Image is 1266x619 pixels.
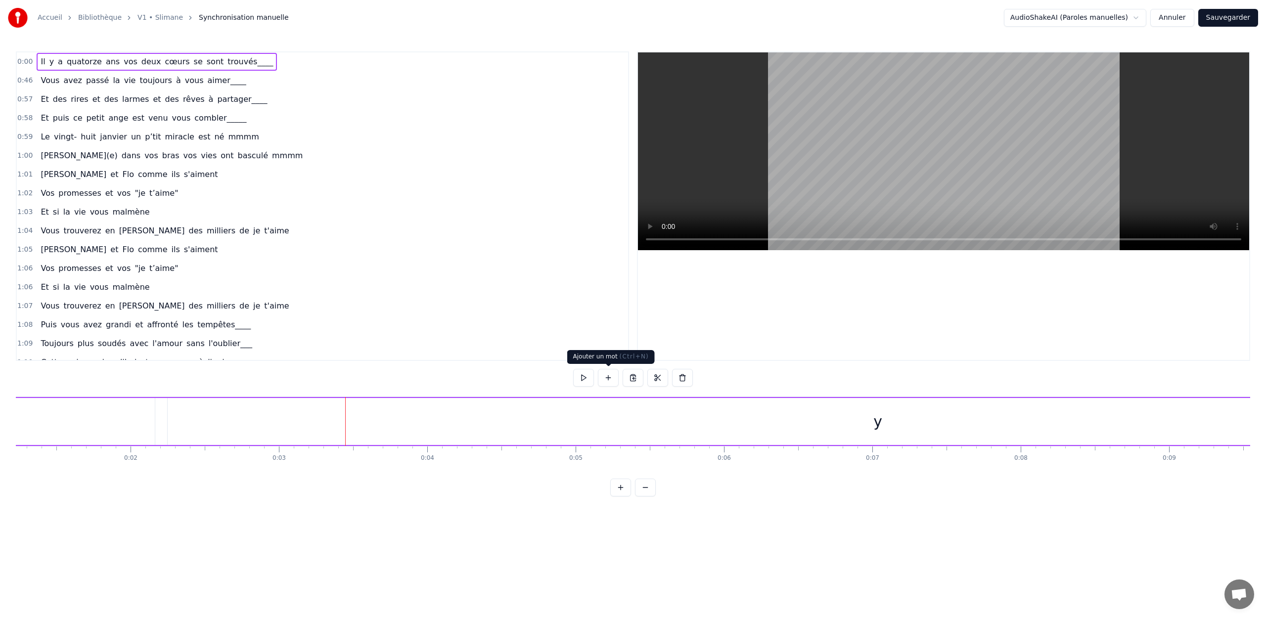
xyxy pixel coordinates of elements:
[62,206,71,218] span: la
[216,93,268,105] span: partager____
[40,169,107,180] span: [PERSON_NAME]
[198,356,205,368] span: à
[108,112,130,124] span: ange
[226,56,274,67] span: trouvés____
[866,454,879,462] div: 0:07
[91,93,101,105] span: et
[1014,454,1028,462] div: 0:08
[718,454,731,462] div: 0:06
[38,13,62,23] a: Accueil
[123,56,138,67] span: vos
[105,319,132,330] span: grandi
[164,56,190,67] span: cœurs
[103,93,119,105] span: des
[206,225,236,236] span: milliers
[17,207,33,217] span: 1:03
[80,131,97,142] span: huit
[213,131,225,142] span: né
[182,150,198,161] span: vos
[123,75,137,86] span: vie
[151,338,183,349] span: l'amour
[40,93,49,105] span: Et
[73,206,87,218] span: vie
[183,244,219,255] span: s'aiment
[143,150,159,161] span: vos
[66,56,103,67] span: quatorze
[132,112,145,124] span: est
[40,206,49,218] span: Et
[148,263,179,274] span: t’aime"
[40,263,55,274] span: Vos
[193,56,204,67] span: se
[17,132,33,142] span: 0:59
[40,75,60,86] span: Vous
[104,263,114,274] span: et
[1150,9,1194,27] button: Annuler
[17,188,33,198] span: 1:02
[77,338,95,349] span: plus
[38,13,289,23] nav: breadcrumb
[40,131,50,142] span: Le
[184,75,205,86] span: vous
[196,319,252,330] span: tempêtes____
[86,112,106,124] span: petit
[52,112,70,124] span: puis
[164,131,195,142] span: miracle
[207,356,259,368] span: l'unisson____
[620,353,649,360] span: ( Ctrl+N )
[40,281,49,293] span: Et
[171,244,181,255] span: ils
[17,151,33,161] span: 1:00
[252,300,261,311] span: je
[17,357,33,367] span: 1:10
[164,93,180,105] span: des
[17,113,33,123] span: 0:58
[17,301,33,311] span: 1:07
[62,281,71,293] span: la
[171,112,192,124] span: vous
[148,187,179,199] span: t’aime"
[52,206,60,218] span: si
[152,356,168,368] span: vos
[152,93,162,105] span: et
[17,264,33,273] span: 1:06
[121,93,150,105] span: larmes
[873,410,882,433] div: y
[17,170,33,179] span: 1:01
[140,56,162,67] span: deux
[52,93,68,105] span: des
[57,263,102,274] span: promesses
[40,150,118,161] span: [PERSON_NAME](e)
[1163,454,1176,462] div: 0:09
[40,300,60,311] span: Vous
[118,300,186,311] span: [PERSON_NAME]
[104,225,116,236] span: en
[109,169,119,180] span: et
[208,338,253,349] span: l'oublier___
[53,131,78,142] span: vingt-
[40,319,57,330] span: Puis
[188,225,204,236] span: des
[91,356,138,368] span: aujourd'hui
[238,300,250,311] span: de
[121,244,135,255] span: Flo
[111,206,150,218] span: malmène
[137,169,169,180] span: comme
[144,131,162,142] span: p’tit
[1198,9,1258,27] button: Sauvegarder
[60,319,81,330] span: vous
[111,281,150,293] span: malmène
[206,300,236,311] span: milliers
[271,150,304,161] span: mmmm
[17,282,33,292] span: 1:06
[193,112,247,124] span: combler_____
[73,281,87,293] span: vie
[40,56,46,67] span: Il
[1224,579,1254,609] div: Ouvrir le chat
[146,319,179,330] span: affronté
[85,75,110,86] span: passé
[185,338,206,349] span: sans
[17,226,33,236] span: 1:04
[57,187,102,199] span: promesses
[40,187,55,199] span: Vos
